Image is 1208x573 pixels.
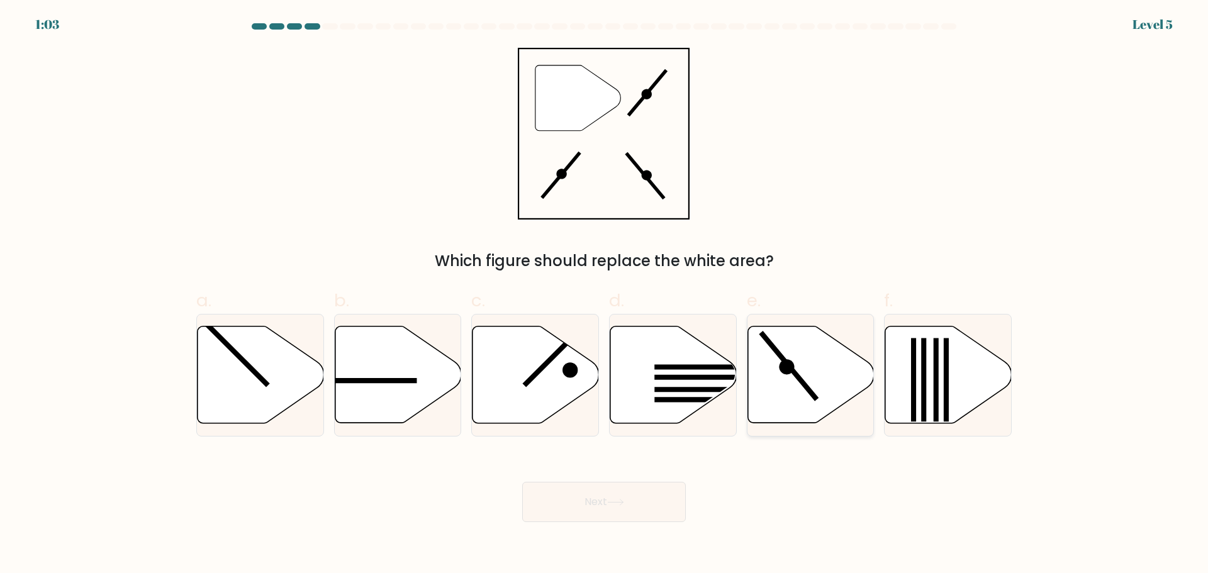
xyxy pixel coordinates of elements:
[35,15,59,34] div: 1:03
[1132,15,1173,34] div: Level 5
[196,288,211,313] span: a.
[747,288,761,313] span: e.
[609,288,624,313] span: d.
[535,65,621,131] g: "
[471,288,485,313] span: c.
[204,250,1004,272] div: Which figure should replace the white area?
[884,288,893,313] span: f.
[334,288,349,313] span: b.
[522,482,686,522] button: Next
